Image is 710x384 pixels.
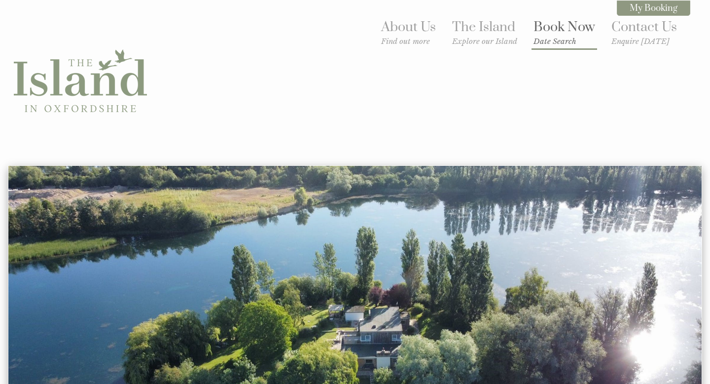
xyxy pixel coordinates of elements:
[381,19,436,46] a: About UsFind out more
[617,0,690,16] a: My Booking
[381,37,436,46] small: Find out more
[533,37,595,46] small: Date Search
[533,19,595,46] a: Book NowDate Search
[452,19,517,46] a: The IslandExplore our Island
[611,37,677,46] small: Enquire [DATE]
[452,37,517,46] small: Explore our Island
[14,15,147,148] img: The Island in Oxfordshire
[611,19,677,46] a: Contact UsEnquire [DATE]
